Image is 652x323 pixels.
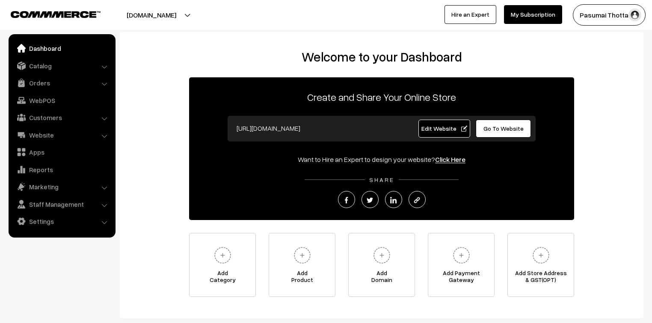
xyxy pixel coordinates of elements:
a: Dashboard [11,41,113,56]
span: Edit Website [421,125,467,132]
img: COMMMERCE [11,11,101,18]
a: Add Store Address& GST(OPT) [507,233,574,297]
a: WebPOS [11,93,113,108]
a: Apps [11,144,113,160]
a: AddDomain [348,233,415,297]
a: Catalog [11,58,113,73]
img: user [628,9,641,21]
a: Staff Management [11,197,113,212]
a: Click Here [435,155,465,164]
a: Settings [11,214,113,229]
a: COMMMERCE [11,9,86,19]
a: Hire an Expert [445,5,496,24]
img: plus.svg [529,244,553,267]
a: Reports [11,162,113,177]
div: Want to Hire an Expert to design your website? [189,154,574,164]
p: Create and Share Your Online Store [189,89,574,105]
span: Go To Website [483,125,524,132]
span: Add Product [269,270,335,287]
button: Pasumai Thotta… [573,4,646,26]
span: Add Domain [349,270,415,287]
a: AddCategory [189,233,256,297]
a: AddProduct [269,233,335,297]
a: My Subscription [504,5,562,24]
span: Add Store Address & GST(OPT) [508,270,574,287]
a: Edit Website [418,120,471,138]
span: SHARE [365,176,399,183]
a: Orders [11,75,113,91]
a: Go To Website [476,120,531,138]
img: plus.svg [450,244,473,267]
span: Add Payment Gateway [428,270,494,287]
h2: Welcome to your Dashboard [128,49,635,65]
img: plus.svg [370,244,394,267]
a: Add PaymentGateway [428,233,495,297]
button: [DOMAIN_NAME] [97,4,206,26]
img: plus.svg [290,244,314,267]
a: Customers [11,110,113,125]
a: Marketing [11,179,113,194]
span: Add Category [190,270,255,287]
a: Website [11,127,113,143]
img: plus.svg [211,244,234,267]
